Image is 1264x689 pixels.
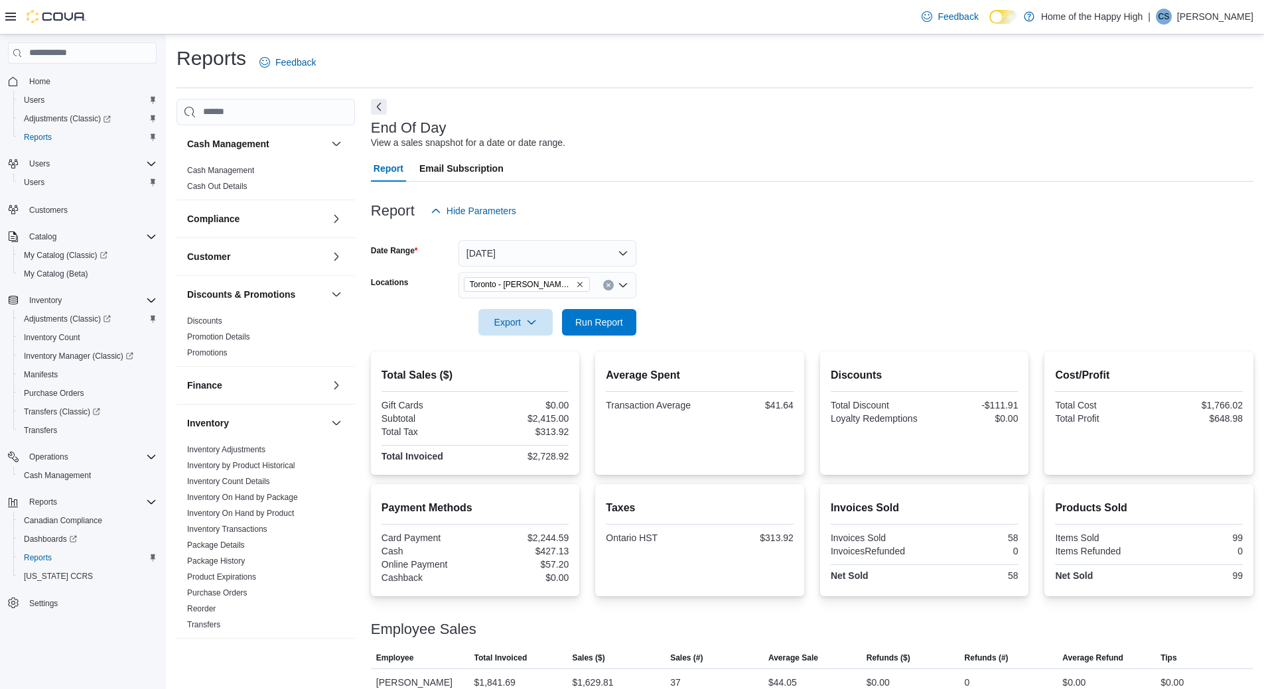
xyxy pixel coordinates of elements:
[3,227,162,246] button: Catalog
[478,532,569,543] div: $2,244.59
[187,476,270,487] span: Inventory Count Details
[19,568,98,584] a: [US_STATE] CCRS
[187,588,247,597] a: Purchase Orders
[831,500,1018,516] h2: Invoices Sold
[13,128,162,147] button: Reports
[29,452,68,462] span: Operations
[187,492,298,503] span: Inventory On Hand by Package
[13,511,162,530] button: Canadian Compliance
[187,212,326,225] button: Compliance
[1152,400,1243,410] div: $1,766.02
[1055,367,1243,383] h2: Cost/Profit
[187,509,294,518] a: Inventory On Hand by Product
[24,515,102,526] span: Canadian Compliance
[24,74,56,90] a: Home
[19,531,157,547] span: Dashboards
[425,198,522,224] button: Hide Parameters
[19,311,116,327] a: Adjustments (Classic)
[458,240,636,267] button: [DATE]
[187,212,240,225] h3: Compliance
[19,311,157,327] span: Adjustments (Classic)
[13,91,162,109] button: Users
[3,493,162,511] button: Reports
[1152,570,1243,581] div: 99
[187,556,245,566] span: Package History
[474,653,527,663] span: Total Invoiced
[24,571,93,582] span: [US_STATE] CCRS
[3,200,162,219] button: Customers
[3,448,162,466] button: Operations
[24,369,58,380] span: Manifests
[24,269,88,279] span: My Catalog (Beta)
[19,568,157,584] span: Washington CCRS
[19,550,157,566] span: Reports
[382,367,569,383] h2: Total Sales ($)
[382,559,472,570] div: Online Payment
[371,621,476,637] h3: Employee Sales
[29,231,56,242] span: Catalog
[1055,546,1146,556] div: Items Refunded
[382,532,472,543] div: Card Payment
[187,444,265,455] span: Inventory Adjustments
[328,286,344,302] button: Discounts & Promotions
[927,400,1018,410] div: -$111.91
[24,292,67,308] button: Inventory
[382,400,472,410] div: Gift Cards
[187,316,222,326] span: Discounts
[187,181,247,192] span: Cash Out Details
[371,120,447,136] h3: End Of Day
[382,426,472,437] div: Total Tax
[29,295,62,306] span: Inventory
[1152,413,1243,424] div: $648.98
[187,540,245,550] a: Package Details
[187,288,295,301] h3: Discounts & Promotions
[1055,532,1146,543] div: Items Sold
[187,182,247,191] a: Cash Out Details
[927,570,1018,581] div: 58
[176,313,355,366] div: Discounts & Promotions
[8,66,157,647] nav: Complex example
[19,174,50,190] a: Users
[989,24,990,25] span: Dark Mode
[187,461,295,470] a: Inventory by Product Historical
[24,534,77,544] span: Dashboards
[187,416,326,430] button: Inventory
[927,413,1018,424] div: $0.00
[176,442,355,638] div: Inventory
[374,155,403,182] span: Report
[1156,9,1172,25] div: Christine Sommerville
[470,278,573,291] span: Toronto - [PERSON_NAME] Ave - Friendly Stranger
[606,400,697,410] div: Transaction Average
[19,385,157,401] span: Purchase Orders
[27,10,86,23] img: Cova
[19,422,157,438] span: Transfers
[187,524,267,534] span: Inventory Transactions
[187,604,216,613] a: Reorder
[19,92,157,108] span: Users
[24,132,52,143] span: Reports
[24,449,74,465] button: Operations
[1160,653,1176,663] span: Tips
[831,367,1018,383] h2: Discounts
[371,245,418,256] label: Date Range
[618,280,628,290] button: Open list of options
[916,3,983,30] a: Feedback
[831,546,922,556] div: InvoicesRefunded
[24,156,157,172] span: Users
[1041,9,1143,25] p: Home of the Happy High
[19,330,86,345] a: Inventory Count
[24,202,73,218] a: Customers
[576,281,584,288] button: Remove Toronto - Danforth Ave - Friendly Stranger from selection in this group
[275,56,316,69] span: Feedback
[328,377,344,393] button: Finance
[19,129,57,145] a: Reports
[187,332,250,342] a: Promotion Details
[13,403,162,421] a: Transfers (Classic)
[187,250,230,263] h3: Customer
[1152,546,1243,556] div: 0
[371,136,565,150] div: View a sales snapshot for a date or date range.
[3,594,162,613] button: Settings
[24,552,52,563] span: Reports
[19,348,139,364] a: Inventory Manager (Classic)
